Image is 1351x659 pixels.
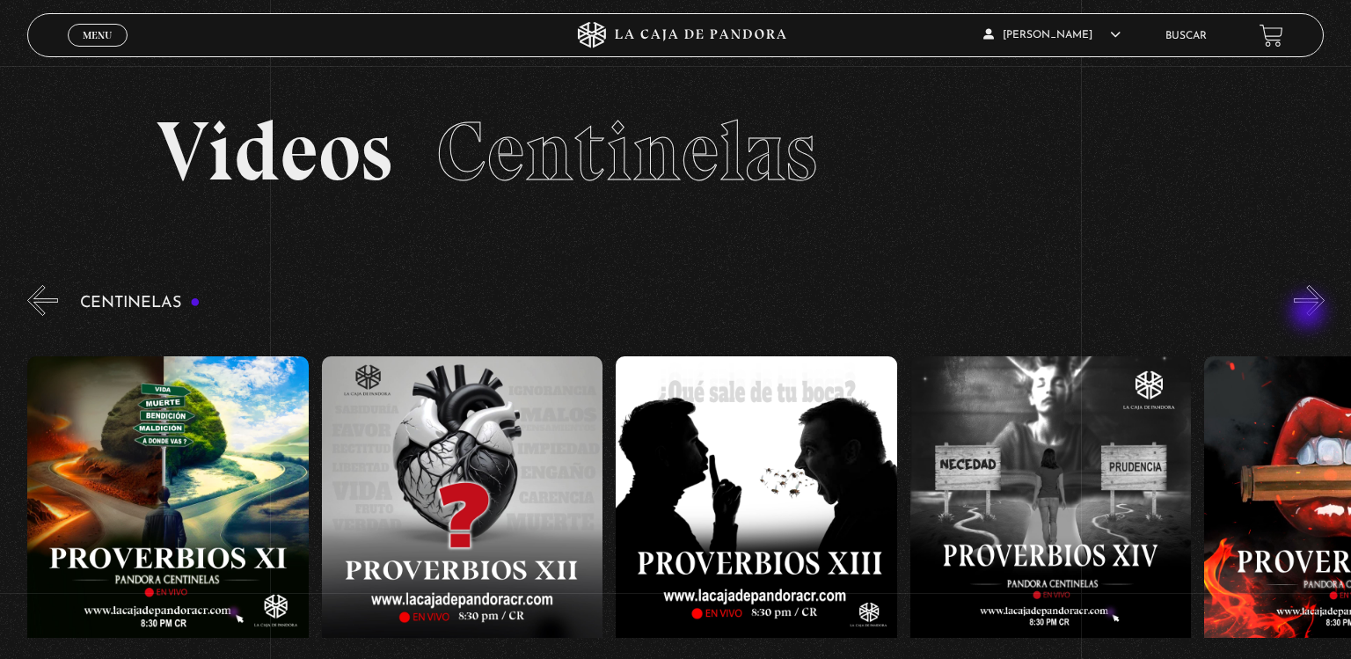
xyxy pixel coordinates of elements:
[83,30,112,40] span: Menu
[27,285,58,316] button: Previous
[1294,285,1325,316] button: Next
[436,101,817,201] span: Centinelas
[1165,31,1207,41] a: Buscar
[77,45,119,57] span: Cerrar
[80,295,201,311] h3: Centinelas
[1260,23,1283,47] a: View your shopping cart
[157,110,1194,194] h2: Videos
[983,30,1121,40] span: [PERSON_NAME]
